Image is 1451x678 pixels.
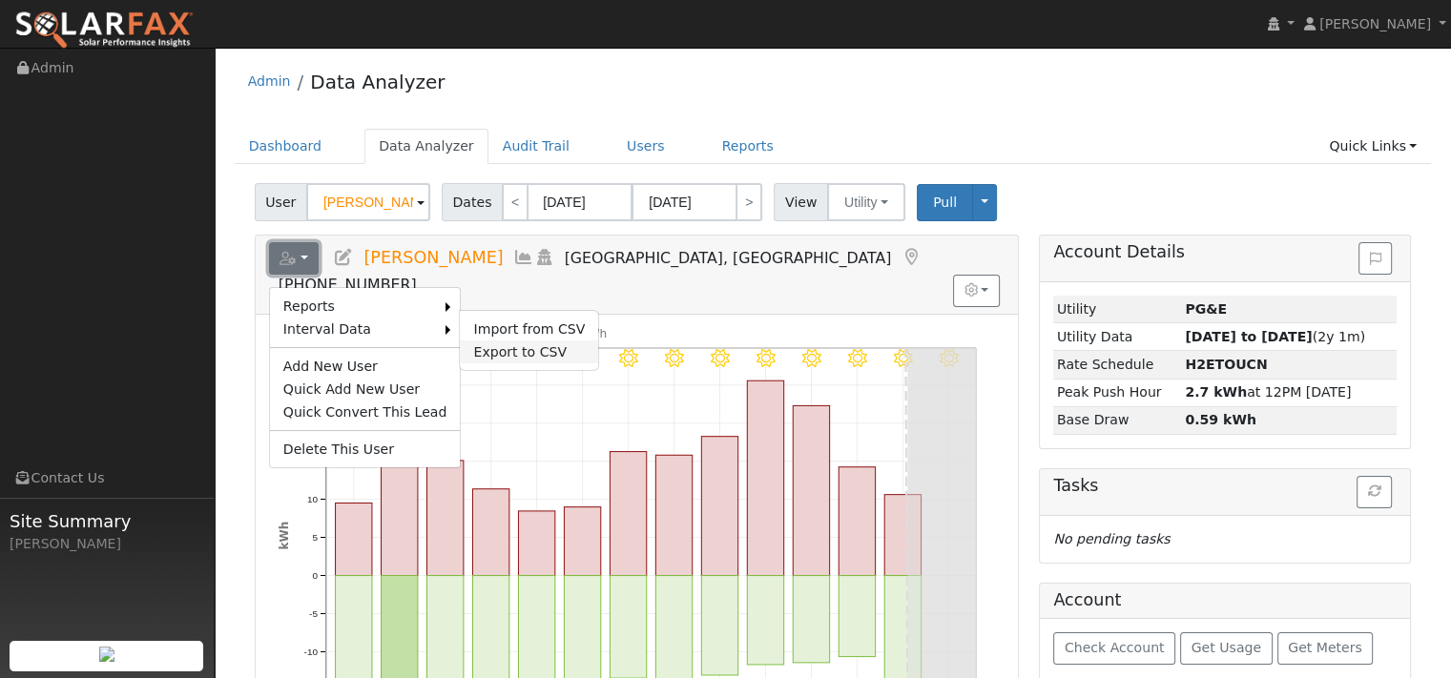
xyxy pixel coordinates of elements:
[1053,296,1181,323] td: Utility
[757,349,776,368] i: 8/09 - Clear
[1185,412,1256,427] strong: 0.59 kWh
[1182,379,1398,406] td: at 12PM [DATE]
[1185,329,1312,344] strong: [DATE] to [DATE]
[270,318,446,340] a: Interval Data
[665,349,684,368] i: 8/07 - Clear
[363,248,503,267] span: [PERSON_NAME]
[1053,351,1181,379] td: Rate Schedule
[10,534,204,554] div: [PERSON_NAME]
[1053,379,1181,406] td: Peak Push Hour
[893,349,912,368] i: 8/12 - Clear
[1185,357,1267,372] strong: J
[472,489,508,576] rect: onclick=""
[303,647,318,657] text: -10
[1185,384,1247,400] strong: 2.7 kWh
[1358,242,1392,275] button: Issue History
[10,508,204,534] span: Site Summary
[736,183,762,221] a: >
[460,318,598,340] a: Import from CSV
[610,451,646,575] rect: onclick=""
[270,401,461,423] a: Quick Convert This Lead
[619,349,638,368] i: 8/06 - Clear
[14,10,194,51] img: SolarFax
[309,608,318,619] text: -5
[270,355,461,378] a: Add New User
[442,183,503,221] span: Dates
[1053,632,1175,665] button: Check Account
[270,438,461,461] a: Delete This User
[610,575,646,678] rect: onclick=""
[1053,590,1121,609] h5: Account
[747,575,783,664] rect: onclick=""
[279,276,417,294] span: [PHONE_NUMBER]
[99,647,114,662] img: retrieve
[1053,242,1397,262] h5: Account Details
[235,129,337,164] a: Dashboard
[270,378,461,401] a: Quick Add New User
[312,570,318,581] text: 0
[655,455,692,575] rect: onclick=""
[307,494,319,504] text: 10
[847,349,866,368] i: 8/11 - Clear
[1357,476,1392,508] button: Refresh
[801,349,820,368] i: 8/10 - Clear
[565,249,892,267] span: [GEOGRAPHIC_DATA], [GEOGRAPHIC_DATA]
[1319,16,1431,31] span: [PERSON_NAME]
[364,129,488,164] a: Data Analyzer
[502,183,529,221] a: <
[839,575,875,656] rect: onclick=""
[278,522,291,550] text: kWh
[248,73,291,89] a: Admin
[1065,640,1165,655] span: Check Account
[335,503,371,575] rect: onclick=""
[711,349,730,368] i: 8/08 - Clear
[793,575,829,662] rect: onclick=""
[1288,640,1362,655] span: Get Meters
[455,327,607,340] text: Net Consumption 6.7 kWh
[1053,476,1397,496] h5: Tasks
[747,380,783,575] rect: onclick=""
[564,507,600,576] rect: onclick=""
[1315,129,1431,164] a: Quick Links
[1185,301,1227,317] strong: ID: 17134176, authorized: 08/04/25
[513,248,534,267] a: Multi-Series Graph
[701,437,737,576] rect: onclick=""
[1180,632,1273,665] button: Get Usage
[255,183,307,221] span: User
[460,340,598,363] a: Export to CSV
[1053,323,1181,351] td: Utility Data
[518,511,554,576] rect: onclick=""
[306,183,430,221] input: Select a User
[488,129,584,164] a: Audit Trail
[933,195,957,210] span: Pull
[839,467,875,576] rect: onclick=""
[426,461,463,576] rect: onclick=""
[270,295,446,318] a: Reports
[333,248,354,267] a: Edit User (34770)
[534,248,555,267] a: Login As (last Never)
[701,575,737,674] rect: onclick=""
[312,532,318,543] text: 5
[1053,531,1170,546] i: No pending tasks
[827,183,905,221] button: Utility
[917,184,973,221] button: Pull
[901,248,922,267] a: Map
[381,448,417,576] rect: onclick=""
[774,183,828,221] span: View
[884,494,921,575] rect: onclick=""
[1277,632,1374,665] button: Get Meters
[793,405,829,575] rect: onclick=""
[1185,329,1365,344] span: (2y 1m)
[708,129,788,164] a: Reports
[612,129,679,164] a: Users
[1053,406,1181,434] td: Base Draw
[310,71,445,93] a: Data Analyzer
[1192,640,1261,655] span: Get Usage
